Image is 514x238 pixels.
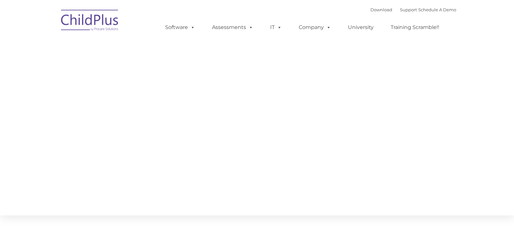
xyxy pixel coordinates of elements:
[264,21,288,34] a: IT
[384,21,446,34] a: Training Scramble!!
[370,7,392,12] a: Download
[400,7,417,12] a: Support
[341,21,380,34] a: University
[206,21,260,34] a: Assessments
[58,5,122,37] img: ChildPlus by Procare Solutions
[292,21,337,34] a: Company
[159,21,201,34] a: Software
[370,7,456,12] font: |
[418,7,456,12] a: Schedule A Demo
